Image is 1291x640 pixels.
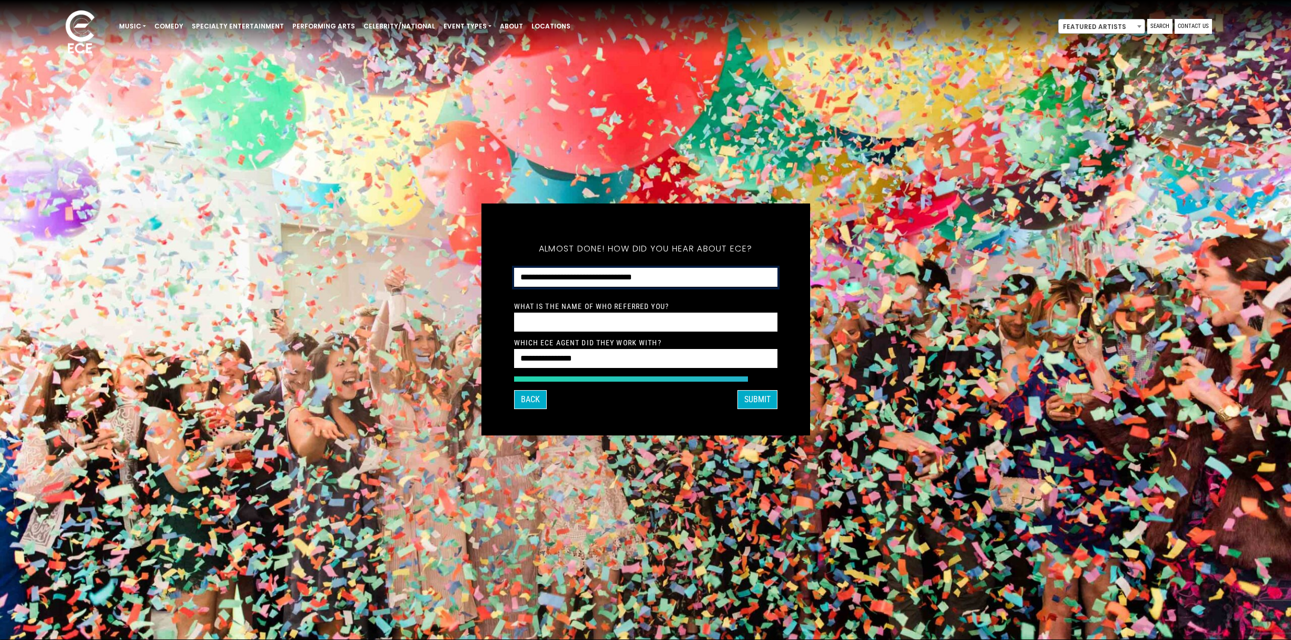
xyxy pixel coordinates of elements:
a: Music [115,17,150,35]
button: Back [514,390,547,409]
a: Specialty Entertainment [188,17,288,35]
a: Performing Arts [288,17,359,35]
a: Event Types [439,17,496,35]
a: Locations [527,17,575,35]
span: Featured Artists [1058,19,1145,34]
a: About [496,17,527,35]
a: Search [1147,19,1172,34]
label: What is the Name of Who Referred You? [514,302,669,311]
a: Contact Us [1175,19,1212,34]
img: ece_new_logo_whitev2-1.png [54,7,106,59]
a: Comedy [150,17,188,35]
select: How did you hear about ECE [514,268,777,287]
span: Featured Artists [1059,20,1145,34]
a: Celebrity/National [359,17,439,35]
h5: Almost done! How did you hear about ECE? [514,230,777,268]
button: SUBMIT [737,390,777,409]
label: Which ECE Agent Did They Work With? [514,338,662,347]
